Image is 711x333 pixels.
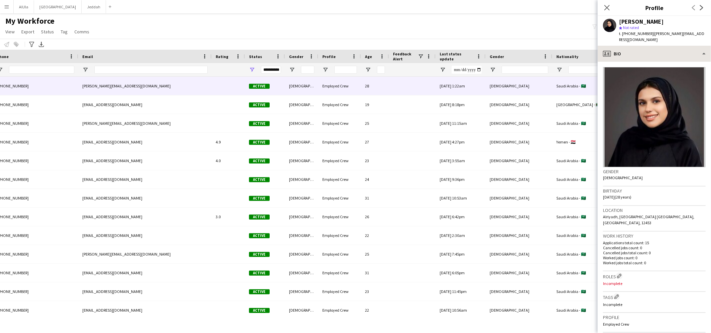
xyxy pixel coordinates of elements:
span: Active [249,215,270,220]
div: [DATE] 11:15am [436,114,486,132]
div: Employed Crew [318,151,361,170]
span: [DEMOGRAPHIC_DATA] [490,102,529,107]
button: Open Filter Menu [490,67,496,73]
span: Saudi Arabia - 🇸🇦 [556,214,586,219]
div: [DATE] 10:56am [436,301,486,319]
div: [DEMOGRAPHIC_DATA] [285,95,318,114]
div: [DEMOGRAPHIC_DATA] [285,208,318,226]
span: [DEMOGRAPHIC_DATA] [490,289,529,294]
span: Active [249,271,270,276]
div: Employed Crew [318,264,361,282]
div: 22 [361,226,389,245]
span: View [5,29,15,35]
div: 31 [361,189,389,207]
h3: Gender [603,169,706,175]
span: Yemen - 🇾🇪 [556,139,576,144]
div: 26 [361,208,389,226]
input: Age Filter Input [377,66,385,74]
h3: Tags [603,293,706,300]
a: View [3,27,17,36]
span: Rating [216,54,228,59]
input: Phone Filter Input [9,66,74,74]
div: [DEMOGRAPHIC_DATA] [285,264,318,282]
span: Active [249,233,270,238]
div: 23 [361,282,389,301]
div: [DATE] 7:45pm [436,245,486,263]
div: Employed Crew [318,95,361,114]
div: [DEMOGRAPHIC_DATA] [285,133,318,151]
div: [DATE] 11:45pm [436,282,486,301]
span: Email [82,54,93,59]
button: Jeddah [82,0,106,13]
h3: Profile [603,314,706,320]
span: Age [365,54,372,59]
div: [EMAIL_ADDRESS][DOMAIN_NAME] [78,264,212,282]
span: Active [249,289,270,294]
span: Active [249,308,270,313]
div: [EMAIL_ADDRESS][DOMAIN_NAME] [78,301,212,319]
div: 23 [361,151,389,170]
h3: Location [603,207,706,213]
app-action-btn: Advanced filters [28,40,36,48]
span: [DATE] (28 years) [603,195,631,200]
button: Open Filter Menu [365,67,371,73]
h3: Birthday [603,188,706,194]
input: Nationality Filter Input [568,66,615,74]
span: Alriyadh, [GEOGRAPHIC_DATA] [GEOGRAPHIC_DATA], [GEOGRAPHIC_DATA], 12453 [603,214,694,225]
span: Saudi Arabia - 🇸🇦 [556,270,586,275]
input: Profile Filter Input [334,66,357,74]
span: [DEMOGRAPHIC_DATA] [490,83,529,88]
div: Employed Crew [318,226,361,245]
div: [EMAIL_ADDRESS][DOMAIN_NAME] [78,208,212,226]
div: [PERSON_NAME][EMAIL_ADDRESS][DOMAIN_NAME] [78,77,212,95]
span: Saudi Arabia - 🇸🇦 [556,289,586,294]
a: Export [19,27,37,36]
a: Comms [72,27,92,36]
span: t. [PHONE_NUMBER] [619,31,654,36]
img: Crew avatar or photo [603,67,706,167]
div: [DATE] 4:27pm [436,133,486,151]
span: Not rated [623,25,639,30]
span: Status [41,29,54,35]
div: [PERSON_NAME][EMAIL_ADDRESS][DOMAIN_NAME] [78,245,212,263]
span: | [PERSON_NAME][EMAIL_ADDRESS][DOMAIN_NAME] [619,31,704,42]
div: Employed Crew [318,282,361,301]
div: [DATE] 3:55am [436,151,486,170]
div: [EMAIL_ADDRESS][DOMAIN_NAME] [78,189,212,207]
div: 4.0 [212,151,245,170]
span: Feedback Alert [393,51,418,61]
span: Status [249,54,262,59]
p: Cancelled jobs total count: 0 [603,250,706,255]
div: [PERSON_NAME][EMAIL_ADDRESS][DOMAIN_NAME] [78,114,212,132]
span: Active [249,158,270,163]
button: Open Filter Menu [322,67,328,73]
div: Employed Crew [318,170,361,189]
span: [DEMOGRAPHIC_DATA] [490,121,529,126]
span: [DEMOGRAPHIC_DATA] [490,252,529,257]
div: [DATE] 1:22am [436,77,486,95]
span: Saudi Arabia - 🇸🇦 [556,252,586,257]
span: [DEMOGRAPHIC_DATA] [490,196,529,201]
span: Tag [61,29,68,35]
div: Employed Crew [318,245,361,263]
div: [DEMOGRAPHIC_DATA] [285,189,318,207]
div: [DEMOGRAPHIC_DATA] [285,170,318,189]
span: Active [249,121,270,126]
p: Applications total count: 15 [603,240,706,245]
div: [EMAIL_ADDRESS][DOMAIN_NAME] [78,226,212,245]
div: Employed Crew [318,77,361,95]
span: Gender [289,54,303,59]
input: Last status update Filter Input [452,66,482,74]
button: Open Filter Menu [82,67,88,73]
span: [DEMOGRAPHIC_DATA] [490,139,529,144]
span: Saudi Arabia - 🇸🇦 [556,196,586,201]
div: [DEMOGRAPHIC_DATA] [285,282,318,301]
button: [GEOGRAPHIC_DATA] [34,0,82,13]
button: Open Filter Menu [289,67,295,73]
div: 25 [361,245,389,263]
div: Employed Crew [318,133,361,151]
span: Comms [74,29,89,35]
p: Worked jobs count: 0 [603,255,706,260]
span: Saudi Arabia - 🇸🇦 [556,308,586,313]
div: 24 [361,170,389,189]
